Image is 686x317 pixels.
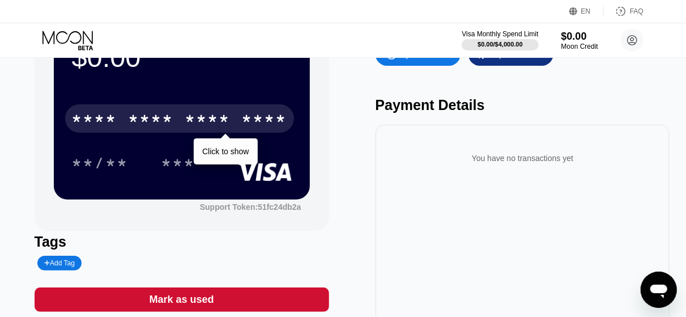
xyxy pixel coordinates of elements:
div: $0.00 [561,31,598,43]
div: FAQ [604,6,644,17]
div: Add Tag [44,259,75,267]
div: Add Tag [37,256,82,270]
div: Mark as used [149,293,214,306]
iframe: Button to launch messaging window [641,272,677,308]
div: $0.00 / $4,000.00 [478,41,523,48]
div: You have no transactions yet [385,142,661,174]
div: Tags [35,234,329,250]
div: EN [569,6,604,17]
div: $0.00Moon Credit [561,31,598,50]
div: Payment Details [376,97,670,113]
div: Mark as used [35,288,329,312]
div: Support Token: 51fc24db2a [200,202,301,212]
div: EN [581,7,591,15]
div: FAQ [630,7,644,15]
div: Support Token:51fc24db2a [200,202,301,212]
div: Moon Credit [561,43,598,50]
div: Click to show [202,147,249,156]
div: Visa Monthly Spend Limit$0.00/$4,000.00 [462,30,538,50]
div: Visa Monthly Spend Limit [462,30,538,38]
